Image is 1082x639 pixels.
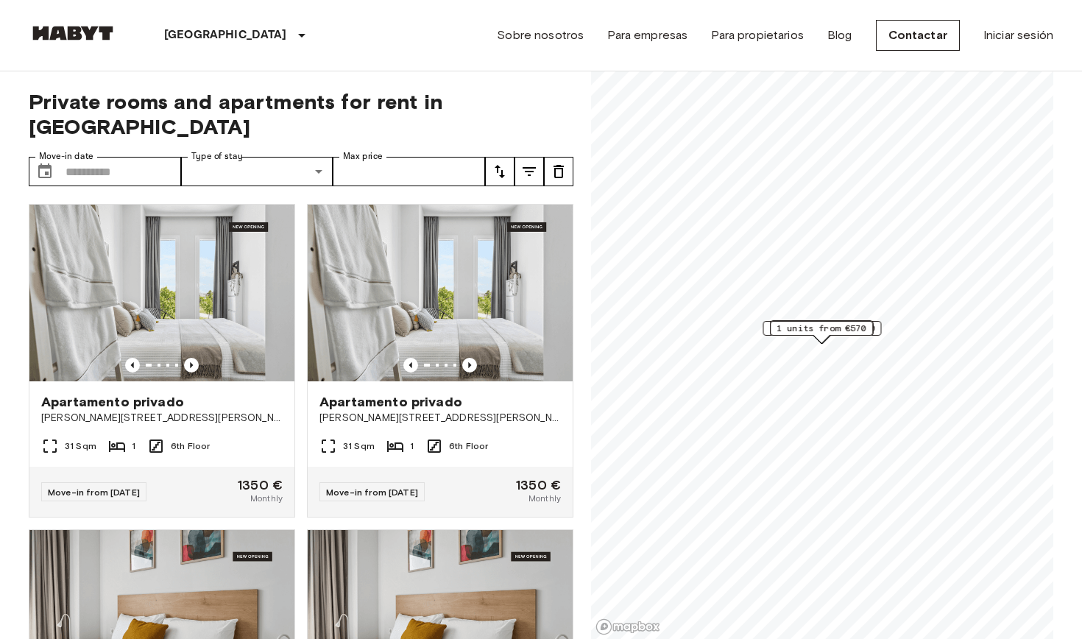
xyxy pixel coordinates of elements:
a: Sobre nosotros [497,27,584,44]
div: Map marker [763,321,881,344]
span: Move-in from [DATE] [326,487,418,498]
button: Choose date [30,157,60,186]
span: [PERSON_NAME][STREET_ADDRESS][PERSON_NAME][PERSON_NAME] [41,411,283,426]
a: Contactar [876,20,960,51]
a: Marketing picture of unit ES-15-102-614-001Previous imagePrevious imageApartamento privado[PERSON... [307,204,573,518]
p: [GEOGRAPHIC_DATA] [164,27,287,44]
span: 1350 € [238,479,283,492]
span: 184 units from €1100 [769,322,874,335]
button: Previous image [462,358,477,373]
span: Move-in from [DATE] [48,487,140,498]
img: Marketing picture of unit ES-15-102-608-001 [29,205,294,381]
button: tune [515,157,544,186]
a: Blog [827,27,852,44]
label: Type of stay [191,150,243,163]
span: Monthly [250,492,283,505]
a: Para propietarios [711,27,804,44]
img: Habyt [29,26,117,40]
span: 31 Sqm [343,439,375,453]
span: 1 units from €570 [777,322,866,335]
a: Para empresas [607,27,687,44]
span: 31 Sqm [65,439,96,453]
label: Move-in date [39,150,93,163]
span: 1 [132,439,135,453]
button: tune [485,157,515,186]
span: Private rooms and apartments for rent in [GEOGRAPHIC_DATA] [29,89,573,139]
button: tune [544,157,573,186]
a: Mapbox logo [595,618,660,635]
span: [PERSON_NAME][STREET_ADDRESS][PERSON_NAME][PERSON_NAME] [319,411,561,426]
a: Marketing picture of unit ES-15-102-608-001Previous imagePrevious imageApartamento privado[PERSON... [29,204,295,518]
span: Apartamento privado [319,393,462,411]
span: Apartamento privado [41,393,184,411]
div: Map marker [770,320,873,343]
button: Previous image [184,358,199,373]
button: Previous image [125,358,140,373]
img: Marketing picture of unit ES-15-102-614-001 [308,205,573,381]
span: 1 [410,439,414,453]
div: Map marker [770,321,873,344]
a: Iniciar sesión [983,27,1053,44]
span: 1350 € [516,479,561,492]
span: 6th Floor [449,439,488,453]
label: Max price [343,150,383,163]
span: Monthly [528,492,561,505]
span: 6th Floor [171,439,210,453]
button: Previous image [403,358,418,373]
